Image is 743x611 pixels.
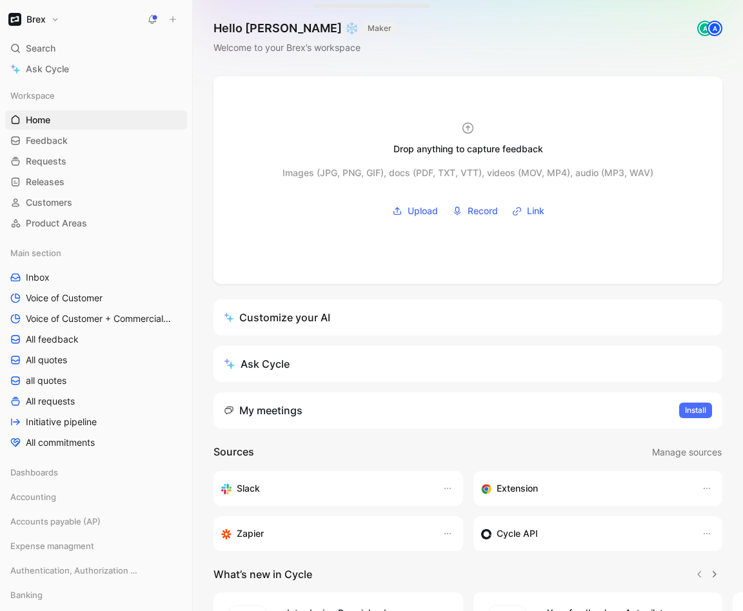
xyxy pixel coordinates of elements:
img: Brex [8,13,21,26]
span: Customers [26,196,72,209]
a: Feedback [5,131,187,150]
span: Manage sources [652,445,722,460]
span: Feedback [26,134,68,147]
span: All feedback [26,333,79,346]
span: Home [26,114,50,126]
h2: Sources [213,444,254,461]
h3: Zapier [237,526,264,541]
div: Authentication, Authorization & Auditing [5,561,187,584]
div: Search [5,39,187,58]
span: Main section [10,246,61,259]
div: A [708,22,721,35]
div: Capture feedback from anywhere on the web [481,481,689,496]
a: Requests [5,152,187,171]
span: Inbox [26,271,50,284]
span: Upload [408,203,438,219]
span: Install [685,404,706,417]
span: Accounting [10,490,56,503]
h3: Extension [497,481,538,496]
div: Banking [5,585,187,605]
button: Record [448,201,502,221]
div: Expense managment [5,536,187,556]
button: Install [679,403,712,418]
span: All requests [26,395,75,408]
span: Search [26,41,55,56]
div: Dashboards [5,463,187,486]
span: Authentication, Authorization & Auditing [10,564,139,577]
h3: Slack [237,481,260,496]
div: Customize your AI [224,310,330,325]
span: All commitments [26,436,95,449]
span: Voice of Customer + Commercial NRR Feedback [26,312,173,325]
span: Ask Cycle [26,61,69,77]
div: Drop anything to capture feedback [393,141,543,157]
a: all quotes [5,371,187,390]
a: Customers [5,193,187,212]
a: Customize your AI [213,299,722,336]
button: Link [508,201,549,221]
div: Accounts payable (AP) [5,512,187,535]
span: Dashboards [10,466,58,479]
span: all quotes [26,374,66,387]
button: Manage sources [651,444,722,461]
span: Banking [10,588,43,601]
span: Workspace [10,89,55,102]
div: Images (JPG, PNG, GIF), docs (PDF, TXT, VTT), videos (MOV, MP4), audio (MP3, WAV) [282,165,653,181]
div: A [698,22,711,35]
span: Product Areas [26,217,87,230]
div: Accounting [5,487,187,506]
span: Link [527,203,544,219]
a: Voice of Customer + Commercial NRR Feedback [5,309,187,328]
div: Authentication, Authorization & Auditing [5,561,187,580]
h1: Brex [26,14,46,25]
a: All feedback [5,330,187,349]
div: Dashboards [5,463,187,482]
div: Expense managment [5,536,187,559]
a: Releases [5,172,187,192]
span: Accounts payable (AP) [10,515,101,528]
div: Welcome to your Brex’s workspace [213,40,395,55]
div: My meetings [224,403,302,418]
button: BrexBrex [5,10,63,28]
a: All quotes [5,350,187,370]
span: Voice of Customer [26,292,103,305]
button: Ask Cycle [213,346,722,382]
span: Initiative pipeline [26,416,97,428]
div: Workspace [5,86,187,105]
div: Ask Cycle [224,356,290,372]
a: Product Areas [5,214,187,233]
button: Upload [388,201,442,221]
h2: What’s new in Cycle [213,566,312,582]
a: All requests [5,392,187,411]
div: Accounting [5,487,187,510]
a: All commitments [5,433,187,452]
a: Initiative pipeline [5,412,187,432]
span: All quotes [26,354,67,366]
a: Ask Cycle [5,59,187,79]
div: Capture feedback from thousands of sources with Zapier (survey results, recordings, sheets, etc). [221,526,430,541]
div: Main sectionInboxVoice of CustomerVoice of Customer + Commercial NRR FeedbackAll feedbackAll quot... [5,243,187,452]
div: Sync your customers, send feedback and get updates in Slack [221,481,430,496]
h3: Cycle API [497,526,538,541]
a: Voice of Customer [5,288,187,308]
div: Main section [5,243,187,263]
button: MAKER [364,22,395,35]
div: Accounts payable (AP) [5,512,187,531]
span: Releases [26,175,64,188]
div: Sync customers & send feedback from custom sources. Get inspired by our favorite use case [481,526,689,541]
a: Home [5,110,187,130]
a: Inbox [5,268,187,287]
h1: Hello [PERSON_NAME] ❄️ [213,21,395,36]
span: Record [468,203,498,219]
span: Requests [26,155,66,168]
div: Banking [5,585,187,608]
span: Expense managment [10,539,94,552]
